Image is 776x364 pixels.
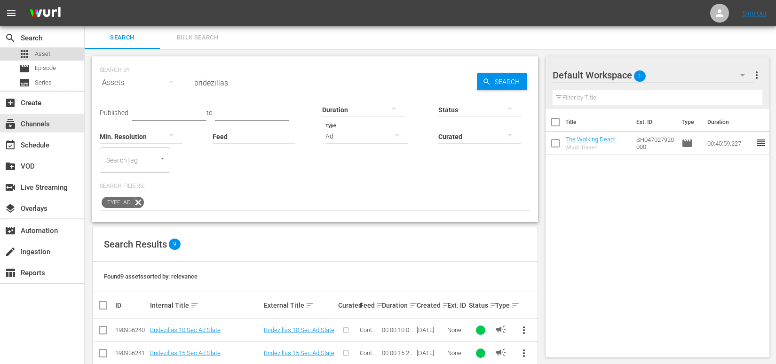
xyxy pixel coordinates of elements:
[631,109,676,135] th: Ext. ID
[634,66,646,86] span: 1
[264,300,335,311] div: External Title
[565,109,631,135] th: Title
[264,349,334,356] a: Bridezillas 15 Sec Ad Slate
[417,300,444,311] div: Created
[115,349,147,356] div: 190936241
[5,97,16,108] span: Create
[553,62,754,88] div: Default Workspace
[495,347,507,358] span: AD
[5,246,16,257] span: Ingestion
[469,300,492,311] div: Status
[565,136,620,157] a: The Walking Dead: Dead City 102: Who's There?
[442,301,451,310] span: sort
[306,301,314,310] span: sort
[158,154,167,163] button: Open
[490,301,498,310] span: sort
[206,109,213,116] span: to
[360,326,379,341] span: Content
[382,326,414,333] div: 00:00:10.043
[35,49,50,59] span: Asset
[6,8,17,19] span: menu
[751,70,762,81] span: more_vert
[382,300,414,311] div: Duration
[447,349,466,356] div: None
[417,326,444,333] div: [DATE]
[409,301,418,310] span: sort
[681,138,693,149] span: Episode
[751,64,762,86] button: more_vert
[150,326,221,333] a: Bridezillas 10 Sec Ad Slate
[755,137,767,148] span: reorder
[5,225,16,236] span: Automation
[169,239,181,250] span: 9
[5,32,16,44] span: Search
[518,348,530,359] span: more_vert
[100,182,531,190] p: Search Filters:
[150,349,221,356] a: Bridezillas 15 Sec Ad Slate
[5,139,16,151] span: Schedule
[166,32,230,43] span: Bulk Search
[35,63,56,73] span: Episode
[676,109,702,135] th: Type
[5,182,16,193] span: Live Streaming
[5,267,16,279] span: Reports
[518,325,530,336] span: more_vert
[19,77,30,88] span: Series
[338,302,357,309] div: Curated
[704,132,755,155] td: 00:45:59.227
[495,324,507,335] span: AD
[104,239,167,250] span: Search Results
[5,161,16,172] span: VOD
[325,123,408,149] div: Ad
[35,78,52,87] span: Series
[90,32,154,43] span: Search
[102,197,133,208] span: Type: Ad
[477,73,527,90] button: Search
[633,132,678,155] td: SH047027920000
[360,349,379,364] span: Content
[104,273,198,280] span: Found 9 assets sorted by: relevance
[115,326,147,333] div: 190936240
[190,301,199,310] span: sort
[513,319,535,341] button: more_vert
[702,109,758,135] th: Duration
[19,63,30,74] span: Episode
[447,302,466,309] div: Ext. ID
[19,48,30,60] span: Asset
[150,300,261,311] div: Internal Title
[5,203,16,214] span: Overlays
[495,300,510,311] div: Type
[100,109,130,116] span: Published:
[491,73,527,90] span: Search
[360,300,379,311] div: Feed
[376,301,385,310] span: sort
[115,302,147,309] div: ID
[100,70,182,96] div: Assets
[5,118,16,130] span: Channels
[23,2,68,24] img: ans4CAIJ8jUAAAAAAAAAAAAAAAAAAAAAAAAgQb4GAAAAAAAAAAAAAAAAAAAAAAAAJMjXAAAAAAAAAAAAAAAAAAAAAAAAgAT5G...
[447,326,466,333] div: None
[417,349,444,356] div: [DATE]
[743,9,767,17] a: Sign Out
[264,326,334,333] a: Bridezillas 10 Sec Ad Slate
[382,349,414,356] div: 00:00:15.232
[565,145,629,151] div: Who'S There?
